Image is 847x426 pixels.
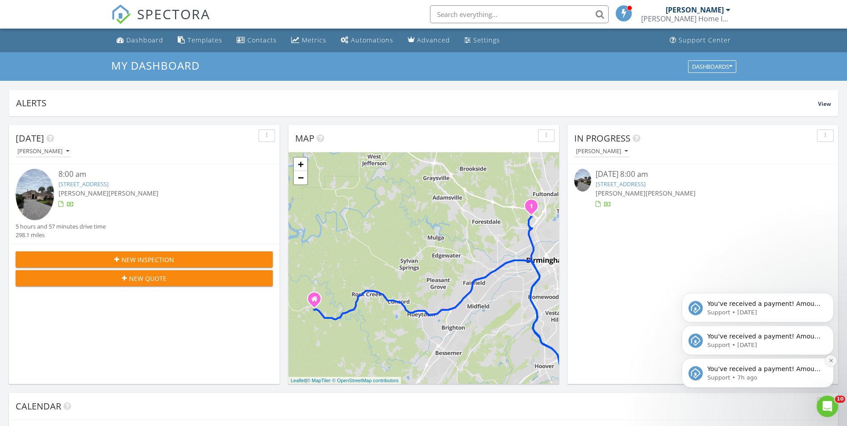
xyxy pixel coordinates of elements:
[668,236,847,402] iframe: Intercom notifications message
[58,180,108,188] a: [STREET_ADDRESS]
[58,169,251,180] div: 8:00 am
[302,36,326,44] div: Metrics
[121,255,174,264] span: New Inspection
[646,189,696,197] span: [PERSON_NAME]
[688,60,736,73] button: Dashboards
[288,32,330,49] a: Metrics
[294,171,307,184] a: Zoom out
[108,189,159,197] span: [PERSON_NAME]
[288,377,401,384] div: |
[473,36,500,44] div: Settings
[596,189,646,197] span: [PERSON_NAME]
[818,100,831,108] span: View
[574,132,630,144] span: In Progress
[16,270,273,286] button: New Quote
[641,14,730,23] div: Higgins Home Inspection
[835,396,845,403] span: 10
[679,36,731,44] div: Support Center
[295,132,314,144] span: Map
[576,148,628,155] div: [PERSON_NAME]
[291,378,305,383] a: Leaflet
[111,4,131,24] img: The Best Home Inspection Software - Spectora
[129,274,167,283] span: New Quote
[16,146,71,158] button: [PERSON_NAME]
[574,169,831,209] a: [DATE] 8:00 am [STREET_ADDRESS] [PERSON_NAME][PERSON_NAME]
[16,169,54,220] img: 9363425%2Fcover_photos%2FdtpIsVkh8mqm6jeWYsDU%2Fsmall.jpg
[16,251,273,267] button: New Inspection
[16,169,273,239] a: 8:00 am [STREET_ADDRESS] [PERSON_NAME][PERSON_NAME] 5 hours and 57 minutes drive time 298.1 miles
[332,378,399,383] a: © OpenStreetMap contributors
[692,63,732,70] div: Dashboards
[430,5,609,23] input: Search everything...
[16,222,106,231] div: 5 hours and 57 minutes drive time
[307,378,331,383] a: © MapTiler
[666,32,734,49] a: Support Center
[461,32,504,49] a: Settings
[530,204,533,210] i: 1
[188,36,222,44] div: Templates
[531,206,537,211] div: 4836 Smithfield Dr N, Birmingham, AL 35207
[337,32,397,49] a: Automations (Basic)
[404,32,454,49] a: Advanced
[17,148,69,155] div: [PERSON_NAME]
[294,158,307,171] a: Zoom in
[58,189,108,197] span: [PERSON_NAME]
[596,169,810,180] div: [DATE] 8:00 am
[16,97,818,109] div: Alerts
[417,36,450,44] div: Advanced
[233,32,280,49] a: Contacts
[111,58,200,73] span: My Dashboard
[16,231,106,239] div: 298.1 miles
[111,12,210,31] a: SPECTORA
[666,5,724,14] div: [PERSON_NAME]
[574,169,591,192] img: 9363425%2Fcover_photos%2FdtpIsVkh8mqm6jeWYsDU%2Fsmall.jpg
[574,146,630,158] button: [PERSON_NAME]
[113,32,167,49] a: Dashboard
[137,4,210,23] span: SPECTORA
[16,400,61,412] span: Calendar
[351,36,393,44] div: Automations
[16,132,44,144] span: [DATE]
[174,32,226,49] a: Templates
[247,36,277,44] div: Contacts
[126,36,163,44] div: Dashboard
[817,396,838,417] iframe: Intercom live chat
[596,180,646,188] a: [STREET_ADDRESS]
